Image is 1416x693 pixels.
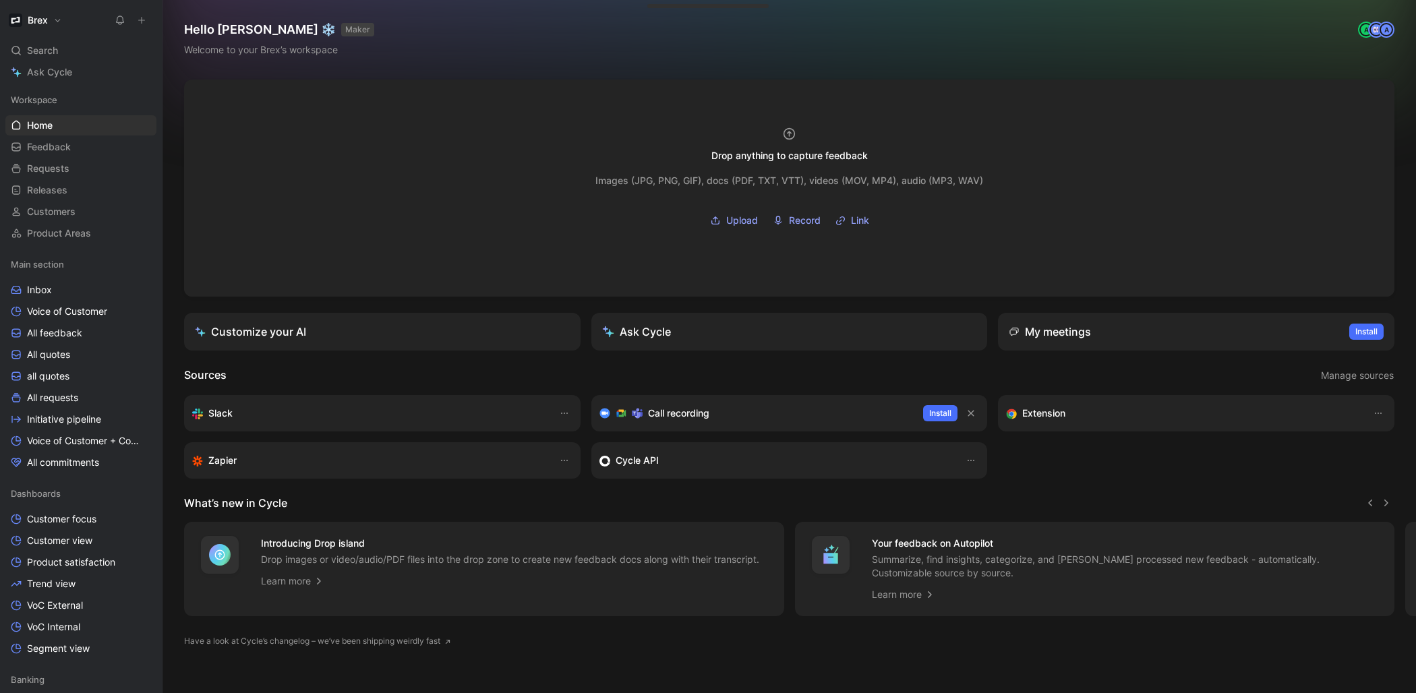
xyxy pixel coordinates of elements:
span: Workspace [11,93,57,107]
a: Segment view [5,638,156,659]
a: Customer focus [5,509,156,529]
span: All requests [27,391,78,404]
button: BrexBrex [5,11,65,30]
span: All feedback [27,326,82,340]
h3: Call recording [648,405,709,421]
h3: Extension [1022,405,1065,421]
a: Inbox [5,280,156,300]
button: View actions [138,305,151,318]
span: Install [1355,325,1378,338]
span: Customer view [27,534,92,547]
button: View actions [138,577,151,591]
h1: Hello [PERSON_NAME] ❄️ [184,22,374,38]
a: All feedback [5,323,156,343]
a: Customize your AI [184,313,581,351]
span: Voice of Customer + Commercial NRR Feedback [27,434,144,448]
h2: Sources [184,367,227,384]
span: Segment view [27,642,90,655]
button: View actions [138,456,151,469]
div: Banking [5,669,156,690]
span: Banking [11,673,45,686]
button: View actions [138,620,151,634]
span: Record [789,212,821,229]
button: View actions [138,326,151,340]
button: View actions [138,599,151,612]
button: View actions [138,283,151,297]
button: View actions [144,434,157,448]
h3: Cycle API [616,452,659,469]
h2: What’s new in Cycle [184,495,287,511]
a: Feedback [5,137,156,157]
div: Drop anything to capture feedback [711,148,868,164]
span: Inbox [27,283,52,297]
p: Summarize, find insights, categorize, and [PERSON_NAME] processed new feedback - automatically. C... [872,553,1379,580]
span: Ask Cycle [27,64,72,80]
div: Images (JPG, PNG, GIF), docs (PDF, TXT, VTT), videos (MOV, MP4), audio (MP3, WAV) [595,173,983,189]
span: VoC External [27,599,83,612]
div: Welcome to your Brex’s workspace [184,42,374,58]
button: Link [831,210,874,231]
span: Home [27,119,53,132]
div: DashboardsCustomer focusCustomer viewProduct satisfactionTrend viewVoC ExternalVoC InternalSegmen... [5,483,156,659]
button: Install [1349,324,1384,340]
span: Initiative pipeline [27,413,101,426]
span: Dashboards [11,487,61,500]
a: VoC Internal [5,617,156,637]
span: Customer focus [27,512,96,526]
img: avatar [1369,23,1383,36]
a: All requests [5,388,156,408]
div: Drop anything here to capture feedback [656,1,719,6]
h3: Zapier [208,452,237,469]
a: Ask Cycle [5,62,156,82]
span: Product satisfaction [27,555,115,569]
a: Initiative pipeline [5,409,156,429]
a: Have a look at Cycle’s changelog – we’ve been shipping weirdly fast [184,634,451,648]
a: Voice of Customer [5,301,156,322]
div: A [1359,23,1373,36]
span: Link [851,212,869,229]
span: Feedback [27,140,71,154]
div: Record & transcribe meetings from Zoom, Meet & Teams. [599,405,913,421]
button: View actions [138,348,151,361]
span: All quotes [27,348,70,361]
a: all quotes [5,366,156,386]
a: Trend view [5,574,156,594]
button: Upload [705,210,763,231]
div: Docs, images, videos, audio files, links & more [656,7,719,11]
h3: Slack [208,405,233,421]
a: Customers [5,202,156,222]
span: Install [929,406,951,420]
div: My meetings [1009,324,1091,340]
button: Ask Cycle [591,313,988,351]
a: Learn more [872,586,935,603]
span: Customers [27,205,76,218]
a: Home [5,115,156,135]
button: View actions [138,534,151,547]
a: All commitments [5,452,156,473]
a: Product satisfaction [5,552,156,572]
a: Product Areas [5,223,156,243]
div: Main sectionInboxVoice of CustomerAll feedbackAll quotesall quotesAll requestsInitiative pipeline... [5,254,156,473]
a: All quotes [5,344,156,365]
div: Capture feedback from anywhere on the web [1006,405,1359,421]
span: Product Areas [27,227,91,240]
a: VoC External [5,595,156,615]
div: Ask Cycle [602,324,671,340]
div: Customize your AI [195,324,306,340]
button: MAKER [341,23,374,36]
a: Voice of Customer + Commercial NRR Feedback [5,431,156,451]
button: Install [923,405,957,421]
div: Workspace [5,90,156,110]
button: View actions [138,642,151,655]
div: A [1380,23,1393,36]
span: all quotes [27,369,69,383]
span: All commitments [27,456,99,469]
span: Trend view [27,577,76,591]
div: Main section [5,254,156,274]
img: Brex [9,13,22,27]
a: Requests [5,158,156,179]
h1: Brex [28,14,48,26]
div: Dashboards [5,483,156,504]
a: Releases [5,180,156,200]
button: View actions [138,555,151,569]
